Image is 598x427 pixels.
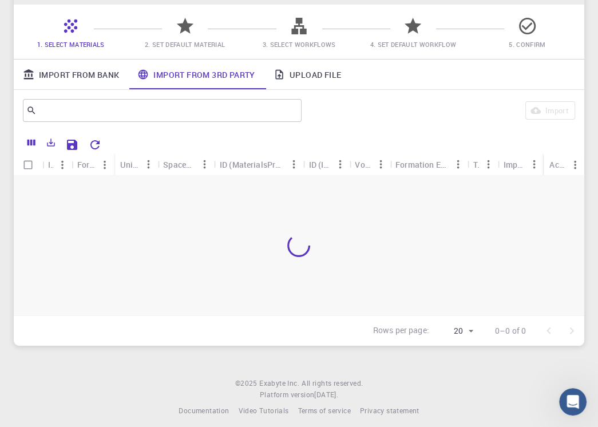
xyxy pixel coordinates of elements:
a: Import From 3rd Party [128,60,264,89]
div: Imported [497,153,543,176]
div: Spacegroup [157,153,214,176]
div: Unit Cell [120,153,139,176]
span: [DATE] . [314,390,338,399]
span: 4. Set Default Workflow [370,40,456,49]
span: Documentation [179,406,229,415]
button: Menu [331,155,349,173]
div: Formation Energy [390,153,468,176]
div: ID (MaterialsProject) [214,153,303,176]
span: 2. Set Default Material [145,40,225,49]
div: Tags [468,153,498,176]
a: Documentation [179,405,229,417]
a: Privacy statement [360,405,419,417]
div: Formula [77,153,96,176]
button: Menu [196,155,214,173]
iframe: Intercom live chat [559,388,587,416]
a: Video Tutorials [238,405,288,417]
div: Imported [503,153,525,176]
a: Terms of service [298,405,350,417]
span: Exabyte Inc. [259,378,299,388]
button: Menu [285,155,303,173]
button: Menu [479,155,497,173]
div: Unit Cell [114,153,157,176]
button: Menu [525,155,543,173]
span: Video Tutorials [238,406,288,415]
div: Spacegroup [163,153,196,176]
span: 1. Select Materials [37,40,105,49]
button: Menu [449,155,468,173]
span: © 2025 [235,378,259,389]
span: Privacy statement [360,406,419,415]
button: Reset Explorer Settings [84,133,106,156]
div: Icon [48,153,53,176]
button: Export [41,133,61,152]
span: 5. Confirm [509,40,545,49]
button: Menu [139,155,157,173]
span: 3. Select Workflows [263,40,336,49]
div: Icon [42,153,72,176]
span: Support [23,8,64,18]
div: Tags [473,153,480,176]
div: ID (ICSD) [303,153,350,176]
div: Actions [544,153,584,176]
span: All rights reserved. [302,378,363,389]
a: [DATE]. [314,389,338,401]
div: Volume [349,153,390,176]
div: Actions [549,153,566,176]
p: Rows per page: [373,325,429,338]
button: Columns [22,133,41,152]
button: Menu [96,156,114,174]
div: Volume [355,153,371,176]
div: Formation Energy [395,153,449,176]
span: Terms of service [298,406,350,415]
button: Save Explorer Settings [61,133,84,156]
div: 20 [434,323,477,339]
a: Exabyte Inc. [259,378,299,389]
button: Menu [371,155,390,173]
p: 0–0 of 0 [495,325,526,337]
button: Menu [53,156,72,174]
span: Platform version [260,389,314,401]
a: Upload File [264,60,350,89]
div: ID (MaterialsProject) [220,153,285,176]
div: Formula [72,153,114,176]
div: ID (ICSD) [309,153,331,176]
button: Menu [566,156,584,174]
a: Import From Bank [14,60,128,89]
